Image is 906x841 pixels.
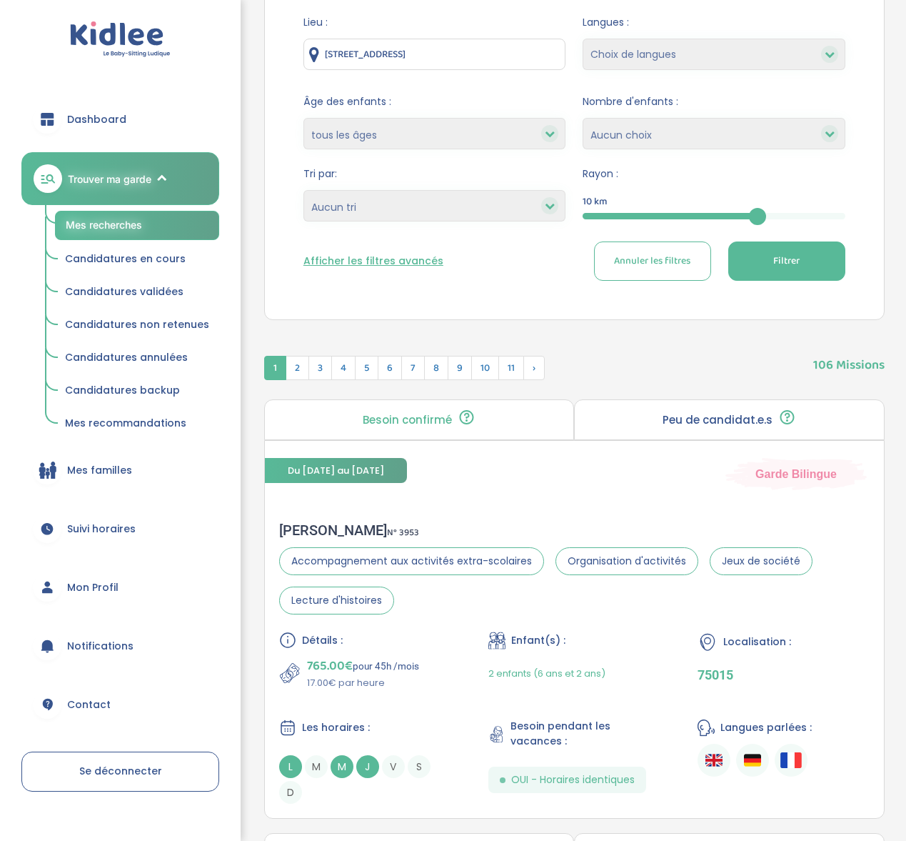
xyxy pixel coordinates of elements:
[21,620,219,672] a: Notifications
[408,755,431,778] span: S
[424,356,448,380] span: 8
[303,166,566,181] span: Tri par:
[79,764,162,778] span: Se déconnecter
[21,679,219,730] a: Contact
[583,194,608,209] span: 10 km
[723,635,791,650] span: Localisation :
[382,755,405,778] span: V
[720,720,812,735] span: Langues parlées :
[307,676,419,690] p: 17.00€ par heure
[67,697,111,712] span: Contact
[55,410,219,437] a: Mes recommandations
[279,522,870,539] div: [PERSON_NAME]
[555,547,698,575] span: Organisation d'activités
[307,656,419,676] p: pour 45h /mois
[264,356,286,380] span: 1
[286,356,309,380] span: 2
[265,458,407,483] span: Du [DATE] au [DATE]
[65,416,186,430] span: Mes recommandations
[65,252,186,266] span: Candidatures en cours
[728,242,845,281] button: Filtrer
[279,587,394,614] span: Lecture d'histoires
[302,633,343,648] span: Détails :
[510,719,660,749] span: Besoin pendant les vacances :
[705,752,723,769] img: Anglais
[303,15,566,30] span: Lieu :
[279,781,302,804] span: D
[710,547,812,575] span: Jeux de société
[583,15,845,30] span: Langues :
[68,171,151,186] span: Trouver ma garde
[21,503,219,554] a: Suivi horaires
[813,342,885,375] span: 106 Missions
[302,720,370,735] span: Les horaires :
[55,279,219,306] a: Candidatures validées
[65,350,188,364] span: Candidatures annulées
[355,356,378,380] span: 5
[55,344,219,372] a: Candidatures annulées
[55,246,219,273] a: Candidatures en cours
[523,356,545,380] span: Suivant »
[755,466,837,482] span: Garde Bilingue
[594,242,711,281] button: Annuler les filtres
[55,312,219,339] a: Candidatures non retenues
[307,656,353,676] span: 765.00€
[21,444,219,496] a: Mes familles
[305,755,328,778] span: M
[471,356,499,380] span: 10
[378,356,402,380] span: 6
[744,752,761,769] img: Allemand
[65,284,183,299] span: Candidatures validées
[21,94,219,145] a: Dashboard
[308,356,332,380] span: 3
[66,219,142,231] span: Mes recherches
[448,356,472,380] span: 9
[67,522,136,537] span: Suivi horaires
[511,633,565,648] span: Enfant(s) :
[65,317,209,332] span: Candidatures non retenues
[663,414,772,426] p: Peu de candidat.e.s
[67,580,119,595] span: Mon Profil
[401,356,425,380] span: 7
[279,755,302,778] span: L
[356,755,379,778] span: J
[498,356,524,380] span: 11
[363,414,452,426] p: Besoin confirmé
[70,21,171,58] img: logo.svg
[21,562,219,613] a: Mon Profil
[583,166,845,181] span: Rayon :
[67,639,134,654] span: Notifications
[21,152,219,205] a: Trouver ma garde
[303,94,566,109] span: Âge des enfants :
[331,356,356,380] span: 4
[773,254,800,269] span: Filtrer
[65,383,180,397] span: Candidatures backup
[67,112,126,127] span: Dashboard
[303,39,566,70] input: Ville ou code postale
[331,755,353,778] span: M
[55,211,219,240] a: Mes recherches
[303,254,443,269] button: Afficher les filtres avancés
[583,94,845,109] span: Nombre d'enfants :
[488,667,605,680] span: 2 enfants (6 ans et 2 ans)
[780,752,802,767] img: Français
[511,772,635,787] span: OUI - Horaires identiques
[614,254,690,269] span: Annuler les filtres
[387,525,419,540] span: N° 3953
[279,547,544,575] span: Accompagnement aux activités extra-scolaires
[698,667,870,682] p: 75015
[21,752,219,792] a: Se déconnecter
[67,463,132,478] span: Mes familles
[55,377,219,404] a: Candidatures backup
